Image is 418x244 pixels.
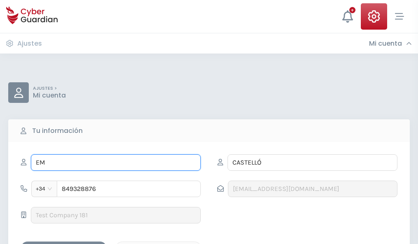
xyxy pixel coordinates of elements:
[57,181,201,197] input: 612345678
[369,40,412,48] div: Mi cuenta
[36,183,53,195] span: +34
[369,40,402,48] h3: Mi cuenta
[349,7,355,13] div: +
[33,91,66,100] p: Mi cuenta
[32,126,83,136] b: Tu información
[33,86,66,91] p: AJUSTES >
[17,40,42,48] h3: Ajustes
